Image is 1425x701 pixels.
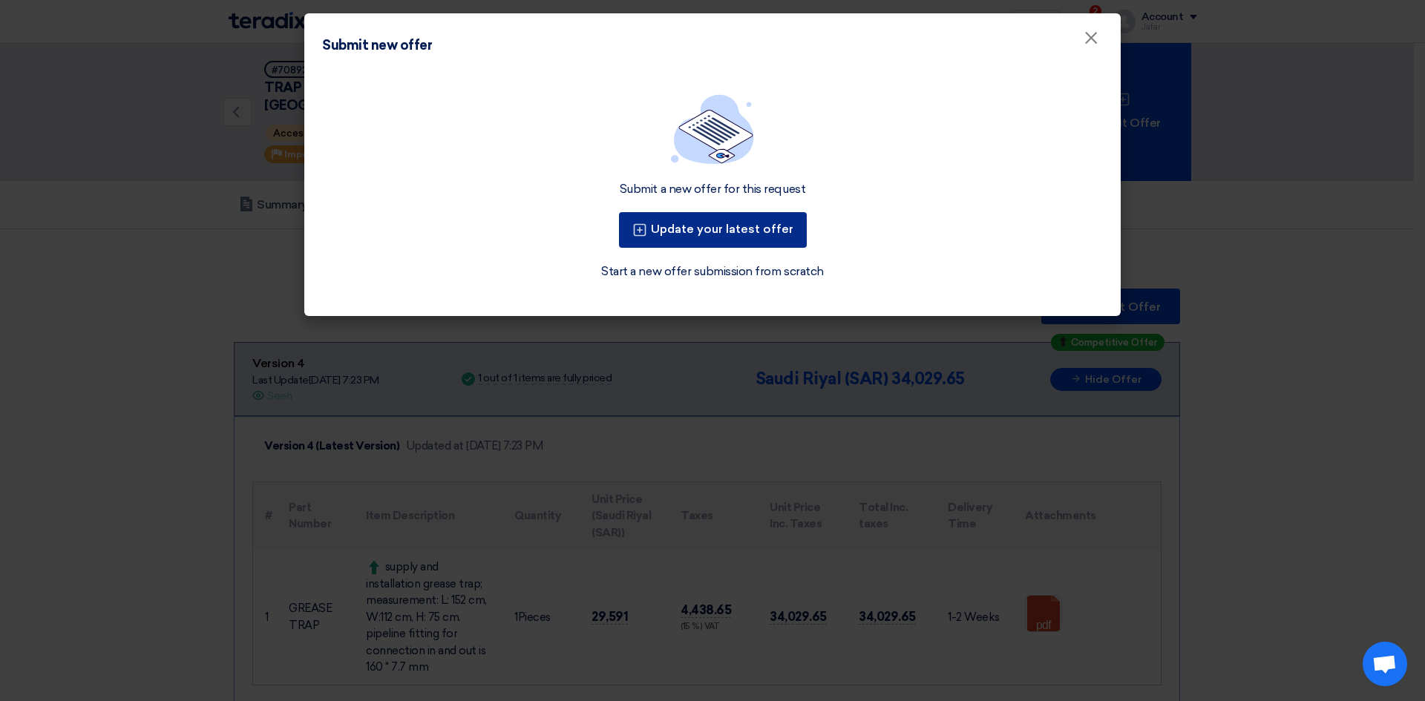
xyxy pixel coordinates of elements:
[1072,24,1110,53] button: Close
[322,36,432,56] div: Submit new offer
[619,212,807,248] button: Update your latest offer
[1363,642,1407,686] a: Open chat
[1084,27,1098,56] span: ×
[620,182,805,197] div: Submit a new offer for this request
[671,94,754,164] img: empty_state_list.svg
[601,263,823,280] a: Start a new offer submission from scratch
